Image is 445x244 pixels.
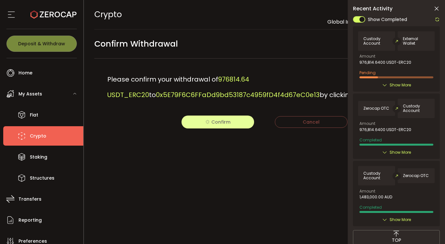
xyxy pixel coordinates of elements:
span: TOP [392,237,401,244]
span: Home [18,68,32,78]
span: Fiat [30,110,38,120]
span: Deposit & Withdraw [18,41,65,46]
span: Recent Activity [353,6,392,11]
span: Crypto [30,131,46,141]
span: Crypto [94,9,122,20]
span: Structures [30,173,54,183]
span: My Assets [18,89,42,99]
span: Staking [30,152,47,162]
span: Reporting [18,216,42,225]
span: Please confirm your withdrawal of [107,75,218,84]
span: Transfers [18,194,41,204]
button: Deposit & Withdraw [6,36,77,52]
span: Confirm Withdrawal [94,37,178,51]
iframe: Chat Widget [413,213,445,244]
button: Cancel [275,116,347,128]
span: 0x5E79F6C6FFaDd9bd53187c4959fD4f4d67eC0e13 [156,90,320,99]
span: Cancel [303,119,320,125]
span: to [149,90,156,99]
span: Global Internet Ventures Pty Ltd (c97c93) [327,18,435,26]
span: by clicking on the link below. [320,90,411,99]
